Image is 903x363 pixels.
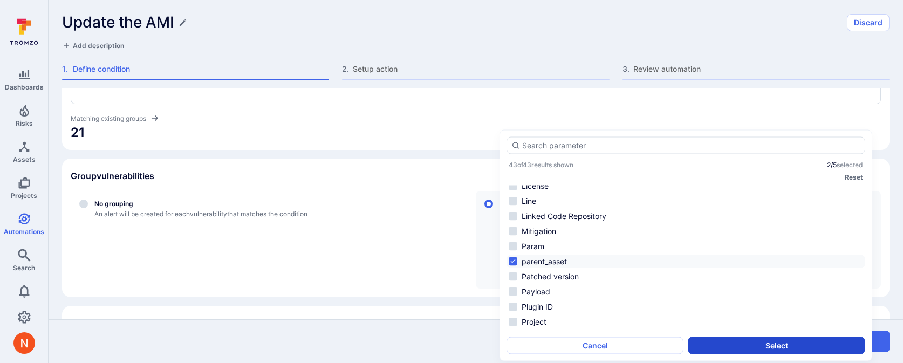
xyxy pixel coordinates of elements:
button: Select [688,337,865,354]
span: An alert will be created for each vulnerability that matches the condition [94,210,307,218]
li: Line [507,195,865,208]
span: Setup action [353,64,609,74]
div: Neeren Patki [13,332,35,354]
button: Cancel [507,337,683,354]
span: Search [13,264,35,272]
span: 2 / 5 [827,161,837,169]
span: 2 . [342,64,351,74]
li: Param [507,240,865,253]
img: ACg8ocIprwjrgDQnDsNSk9Ghn5p5-B8DpAKWoJ5Gi9syOE4K59tr4Q=s96-c [13,332,35,354]
span: Matching counter [71,124,881,141]
li: Mitigation [507,225,865,238]
span: Automations [4,228,44,236]
input: Search parameter [522,140,860,151]
li: Pull request [507,331,865,344]
button: Discard [847,14,890,31]
span: 1 . [62,64,71,74]
span: Assets [13,155,36,163]
button: Edit title [179,18,187,27]
li: Plugin ID [507,300,865,313]
span: No grouping [94,200,307,208]
div: autocomplete options [507,137,865,354]
li: Linked Code Repository [507,210,865,223]
button: Add description [62,40,124,51]
span: Risks [16,119,33,127]
div: define_group_by [71,191,881,289]
li: Payload [507,285,865,298]
h2: Group vulnerabilities [71,170,154,181]
span: Dashboards [5,83,44,91]
li: Project [507,316,865,328]
p: selected [827,161,863,169]
span: Review automation [633,64,890,74]
span: Define condition [73,64,329,74]
li: parent_asset [507,255,865,268]
h2: Preview [71,318,413,328]
button: Reset [845,173,863,181]
span: Matching existing groups [71,114,146,123]
span: 3 . [622,64,631,74]
p: 43 of 43 results shown [509,161,573,169]
li: Patched version [507,270,865,283]
span: Add description [73,42,124,50]
span: Projects [11,191,37,200]
li: License [507,180,865,193]
h1: Update the AMI [62,13,174,31]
